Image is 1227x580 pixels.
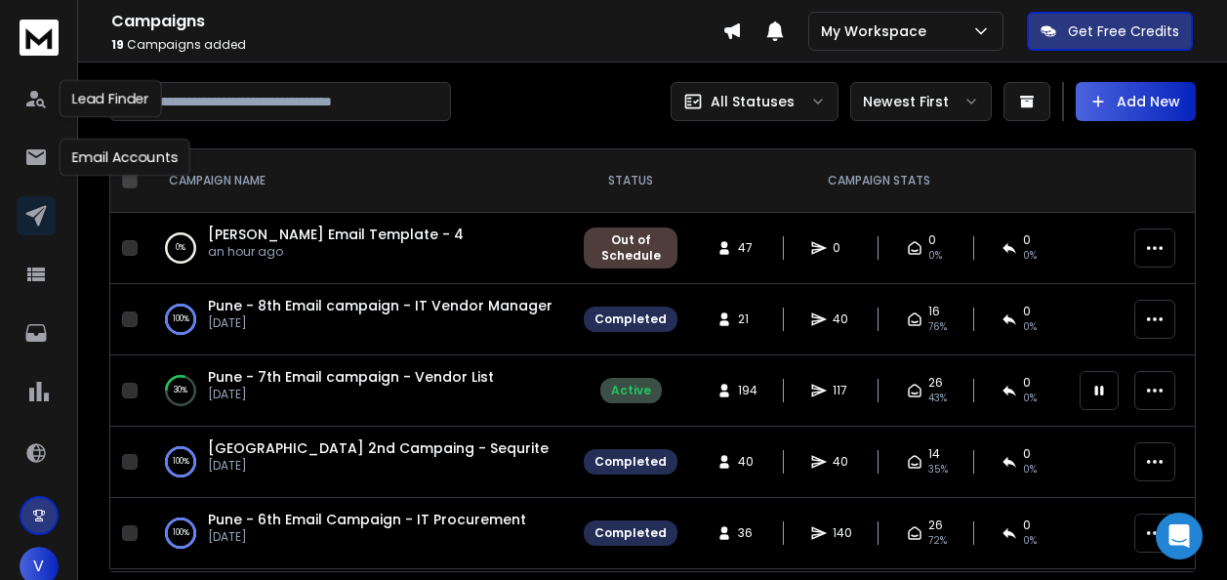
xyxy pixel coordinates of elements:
[111,10,722,33] h1: Campaigns
[1068,21,1179,41] p: Get Free Credits
[928,533,947,549] span: 72 %
[738,454,757,470] span: 40
[208,458,549,474] p: [DATE]
[833,240,852,256] span: 0
[173,310,189,329] p: 100 %
[208,315,552,331] p: [DATE]
[928,391,947,406] span: 43 %
[689,149,1068,213] th: CAMPAIGN STATS
[928,232,936,248] span: 0
[711,92,795,111] p: All Statuses
[208,510,526,529] a: Pune - 6th Email Campaign - IT Procurement
[145,284,572,355] td: 100%Pune - 8th Email campaign - IT Vendor Manager[DATE]
[208,438,549,458] a: [GEOGRAPHIC_DATA] 2nd Campaing - Sequrite
[1023,391,1037,406] span: 0 %
[1023,533,1037,549] span: 0 %
[833,383,852,398] span: 117
[208,244,464,260] p: an hour ago
[173,523,189,543] p: 100 %
[1076,82,1196,121] button: Add New
[928,446,940,462] span: 14
[833,311,852,327] span: 40
[145,355,572,427] td: 30%Pune - 7th Email campaign - Vendor List[DATE]
[174,381,187,400] p: 30 %
[60,80,162,117] div: Lead Finder
[1027,12,1193,51] button: Get Free Credits
[738,383,757,398] span: 194
[833,454,852,470] span: 40
[1023,319,1037,335] span: 0 %
[208,225,464,244] a: [PERSON_NAME] Email Template - 4
[611,383,651,398] div: Active
[145,149,572,213] th: CAMPAIGN NAME
[594,311,667,327] div: Completed
[821,21,934,41] p: My Workspace
[928,375,943,391] span: 26
[594,232,667,264] div: Out of Schedule
[928,462,948,477] span: 35 %
[850,82,992,121] button: Newest First
[145,427,572,498] td: 100%[GEOGRAPHIC_DATA] 2nd Campaing - Sequrite[DATE]
[1023,248,1037,264] span: 0%
[208,367,494,387] a: Pune - 7th Email campaign - Vendor List
[176,238,185,258] p: 0 %
[928,319,947,335] span: 76 %
[594,525,667,541] div: Completed
[594,454,667,470] div: Completed
[145,498,572,569] td: 100%Pune - 6th Email Campaign - IT Procurement[DATE]
[1023,304,1031,319] span: 0
[1156,513,1203,559] div: Open Intercom Messenger
[833,525,852,541] span: 140
[111,36,124,53] span: 19
[1023,462,1037,477] span: 0 %
[738,525,757,541] span: 36
[20,20,59,56] img: logo
[928,248,942,264] span: 0%
[1023,518,1031,533] span: 0
[208,387,494,402] p: [DATE]
[173,452,189,472] p: 100 %
[572,149,689,213] th: STATUS
[60,139,190,176] div: Email Accounts
[928,518,943,533] span: 26
[1023,446,1031,462] span: 0
[928,304,940,319] span: 16
[738,240,757,256] span: 47
[738,311,757,327] span: 21
[208,296,552,315] a: Pune - 8th Email campaign - IT Vendor Manager
[208,529,526,545] p: [DATE]
[145,213,572,284] td: 0%[PERSON_NAME] Email Template - 4an hour ago
[1023,232,1031,248] span: 0
[111,37,722,53] p: Campaigns added
[1023,375,1031,391] span: 0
